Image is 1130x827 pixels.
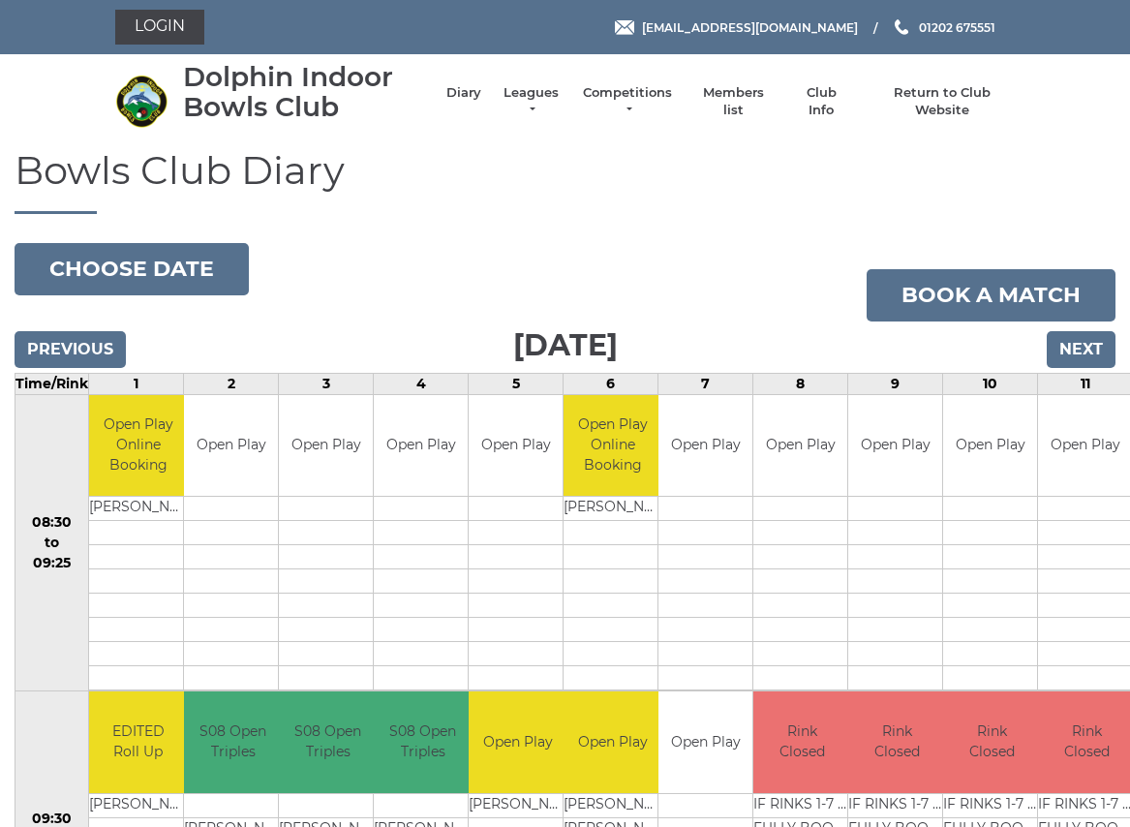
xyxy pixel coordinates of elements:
[658,691,752,793] td: Open Play
[279,691,377,793] td: S08 Open Triples
[564,497,661,521] td: [PERSON_NAME]
[753,373,848,394] td: 8
[848,395,942,497] td: Open Play
[642,19,858,34] span: [EMAIL_ADDRESS][DOMAIN_NAME]
[501,84,562,119] a: Leagues
[15,331,126,368] input: Previous
[469,373,564,394] td: 5
[581,84,674,119] a: Competitions
[943,395,1037,497] td: Open Play
[869,84,1015,119] a: Return to Club Website
[564,395,661,497] td: Open Play Online Booking
[469,793,566,817] td: [PERSON_NAME]
[793,84,849,119] a: Club Info
[753,395,847,497] td: Open Play
[89,395,187,497] td: Open Play Online Booking
[1047,331,1115,368] input: Next
[183,62,427,122] div: Dolphin Indoor Bowls Club
[615,20,634,35] img: Email
[15,373,89,394] td: Time/Rink
[867,269,1115,322] a: Book a match
[848,793,946,817] td: IF RINKS 1-7 ARE
[279,373,374,394] td: 3
[89,373,184,394] td: 1
[943,373,1038,394] td: 10
[89,691,187,793] td: EDITED Roll Up
[892,18,995,37] a: Phone us 01202 675551
[446,84,481,102] a: Diary
[919,19,995,34] span: 01202 675551
[753,691,851,793] td: Rink Closed
[374,395,468,497] td: Open Play
[89,497,187,521] td: [PERSON_NAME]
[279,395,373,497] td: Open Play
[564,793,661,817] td: [PERSON_NAME]
[115,10,204,45] a: Login
[848,373,943,394] td: 9
[469,395,563,497] td: Open Play
[89,793,187,817] td: [PERSON_NAME] LIGHT
[658,395,752,497] td: Open Play
[753,793,851,817] td: IF RINKS 1-7 ARE
[943,691,1041,793] td: Rink Closed
[184,395,278,497] td: Open Play
[15,394,89,691] td: 08:30 to 09:25
[115,75,168,128] img: Dolphin Indoor Bowls Club
[658,373,753,394] td: 7
[693,84,774,119] a: Members list
[15,243,249,295] button: Choose date
[943,793,1041,817] td: IF RINKS 1-7 ARE
[374,691,472,793] td: S08 Open Triples
[895,19,908,35] img: Phone us
[184,691,282,793] td: S08 Open Triples
[564,373,658,394] td: 6
[848,691,946,793] td: Rink Closed
[15,149,1115,214] h1: Bowls Club Diary
[615,18,858,37] a: Email [EMAIL_ADDRESS][DOMAIN_NAME]
[469,691,566,793] td: Open Play
[564,691,661,793] td: Open Play
[374,373,469,394] td: 4
[184,373,279,394] td: 2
